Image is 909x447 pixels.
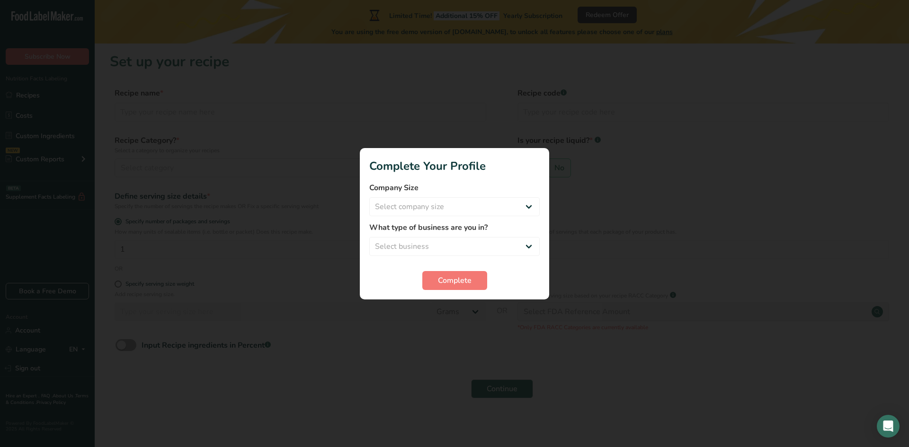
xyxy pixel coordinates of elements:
span: Complete [438,275,472,286]
label: What type of business are you in? [369,222,540,233]
button: Complete [422,271,487,290]
h1: Complete Your Profile [369,158,540,175]
label: Company Size [369,182,540,193]
div: Open Intercom Messenger [877,415,900,438]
